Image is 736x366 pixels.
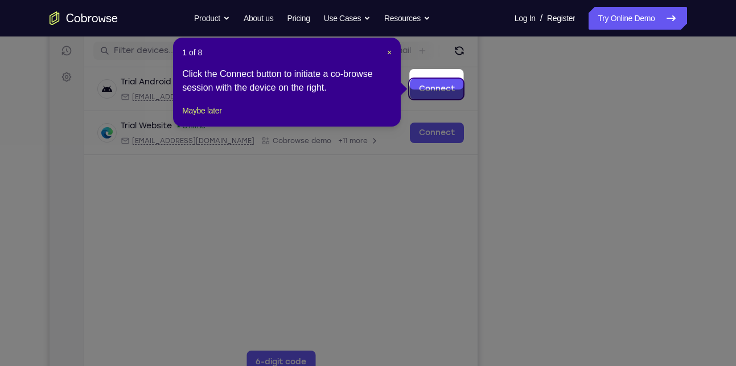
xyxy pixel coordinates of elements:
[156,70,186,79] div: Online
[128,117,130,120] div: New devices found.
[384,7,430,30] button: Resources
[226,38,262,49] label: demo_id
[71,69,151,80] div: Trial Android Device
[360,115,414,136] a: Connect
[547,7,575,30] a: Register
[182,104,221,117] button: Maybe later
[223,85,282,94] span: Cobrowse.io
[197,343,266,366] button: 6-digit code
[289,85,320,94] span: +14 more
[7,59,27,80] a: Settings
[287,7,310,30] a: Pricing
[182,67,392,95] div: Click the Connect button to initiate a co-browse session with the device on the right.
[212,129,282,138] div: App
[341,38,361,49] label: Email
[35,104,428,148] div: Open device details
[289,129,318,138] span: +11 more
[387,47,392,58] button: Close Tour
[244,7,273,30] a: About us
[71,129,205,138] div: Email
[71,113,122,124] div: Trial Website
[515,7,536,30] a: Log In
[71,85,205,94] div: Email
[540,11,542,25] span: /
[194,7,230,30] button: Product
[7,33,27,54] a: Sessions
[401,34,419,52] button: Refresh
[44,7,106,25] h1: Connect
[157,74,159,76] div: New devices found.
[83,129,205,138] span: web@example.com
[64,38,208,49] input: Filter devices...
[83,85,205,94] span: android@example.com
[182,47,202,58] span: 1 of 8
[360,71,414,92] a: Connect
[387,48,392,57] span: ×
[324,7,371,30] button: Use Cases
[35,60,428,104] div: Open device details
[589,7,686,30] a: Try Online Demo
[223,129,282,138] span: Cobrowse demo
[127,114,157,123] div: Online
[212,85,282,94] div: App
[7,7,27,27] a: Connect
[50,11,118,25] a: Go to the home page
